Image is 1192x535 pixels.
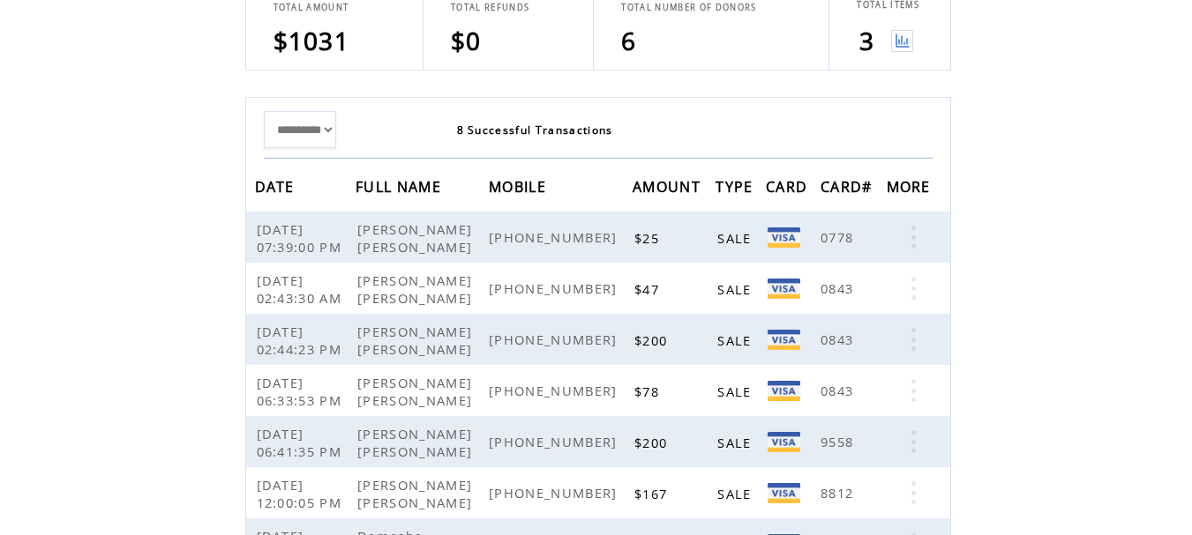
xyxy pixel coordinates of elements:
span: [PHONE_NUMBER] [489,484,622,502]
span: 8 Successful Transactions [457,123,613,137]
a: MOBILE [489,181,551,191]
span: $25 [634,229,663,247]
span: [PERSON_NAME] [PERSON_NAME] [357,476,476,511]
span: TOTAL REFUNDS [451,2,529,13]
a: DATE [255,181,299,191]
span: TYPE [716,173,757,205]
img: Visa [768,330,800,350]
span: DATE [255,173,299,205]
span: 0843 [821,331,858,348]
span: [DATE] 07:39:00 PM [257,220,347,256]
img: Visa [768,381,800,401]
img: Visa [768,227,800,248]
span: $78 [634,383,663,400]
span: CARD [766,173,812,205]
span: 9558 [821,433,858,450]
span: 6 [621,24,636,57]
span: SALE [717,331,755,349]
span: [PERSON_NAME] [PERSON_NAME] [357,374,476,409]
a: CARD# [821,181,877,191]
span: SALE [717,383,755,400]
span: [PERSON_NAME] [PERSON_NAME] [357,220,476,256]
span: TOTAL NUMBER OF DONORS [621,2,756,13]
img: Visa [768,483,800,503]
span: 8812 [821,484,858,502]
span: 0843 [821,382,858,399]
span: [DATE] 06:33:53 PM [257,374,347,409]
span: $200 [634,331,671,349]
span: [DATE] 12:00:05 PM [257,476,347,511]
span: [DATE] 06:41:35 PM [257,425,347,460]
span: [PHONE_NUMBER] [489,433,622,450]
span: $0 [451,24,482,57]
span: SALE [717,485,755,502]
span: [PERSON_NAME] [PERSON_NAME] [357,271,476,307]
img: Visa [768,432,800,452]
span: [PHONE_NUMBER] [489,382,622,399]
span: [PERSON_NAME] [PERSON_NAME] [357,425,476,460]
span: SALE [717,280,755,298]
span: $167 [634,485,671,502]
a: CARD [766,181,812,191]
a: AMOUNT [633,181,705,191]
span: MOBILE [489,173,551,205]
span: FULL NAME [356,173,446,205]
span: $47 [634,280,663,298]
a: TYPE [716,181,757,191]
span: 0843 [821,279,858,297]
img: View graph [891,30,913,52]
span: 3 [859,24,874,57]
span: [DATE] 02:43:30 AM [257,271,347,307]
span: SALE [717,434,755,451]
span: [DATE] 02:44:23 PM [257,323,347,358]
span: [PHONE_NUMBER] [489,279,622,297]
span: CARD# [821,173,877,205]
span: [PHONE_NUMBER] [489,331,622,348]
span: [PERSON_NAME] [PERSON_NAME] [357,323,476,358]
span: [PHONE_NUMBER] [489,228,622,246]
span: MORE [887,173,935,205]
span: 0778 [821,228,858,246]
span: $200 [634,434,671,451]
span: AMOUNT [633,173,705,205]
span: $1031 [274,24,350,57]
span: TOTAL AMOUNT [274,2,349,13]
img: Visa [768,279,800,299]
span: SALE [717,229,755,247]
a: FULL NAME [356,181,446,191]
